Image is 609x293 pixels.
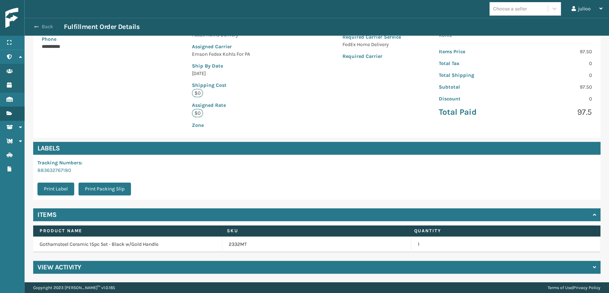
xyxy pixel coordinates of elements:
label: SKU [227,228,401,234]
button: Print Packing Slip [78,183,131,195]
p: Zone [192,121,304,129]
img: logo [5,8,70,28]
p: Assigned Rate [192,101,304,109]
h4: Labels [33,142,600,155]
p: 0 [519,60,592,67]
a: Privacy Policy [573,285,600,290]
p: 0 [519,95,592,103]
a: Terms of Use [548,285,572,290]
p: Shipping Cost [192,81,304,89]
p: 97.5 [519,107,592,118]
h4: View Activity [37,263,81,272]
p: $0 [192,89,203,97]
p: Required Carrier [342,53,401,60]
p: Total Tax [439,60,511,67]
label: Quantity [414,228,588,234]
button: Back [31,24,64,30]
div: | [548,282,600,293]
h4: Items [37,210,57,219]
p: $0 [192,109,203,117]
p: 0 [519,71,592,79]
p: [DATE] [192,70,304,77]
p: Phone [42,35,154,43]
p: Items Price [439,48,511,55]
p: Emson Fedex Kohls For PA [192,50,304,58]
p: Discount [439,95,511,103]
div: Choose a seller [493,5,527,13]
p: Subtotal [439,83,511,91]
td: 1 [411,237,600,252]
h3: Fulfillment Order Details [64,23,139,31]
p: Copyright 2023 [PERSON_NAME]™ v 1.0.185 [33,282,115,293]
a: 883632767180 [37,167,71,173]
p: Ship By Date [192,62,304,70]
p: FedEx Home Delivery [342,41,401,48]
td: Gothamsteel Ceramic 15pc Set - Black w/Gold Handle [33,237,222,252]
button: Print Label [37,183,74,195]
p: Total Paid [439,107,511,118]
p: Total Shipping [439,71,511,79]
span: Tracking Numbers : [37,160,82,166]
p: Required Carrier Service [342,33,401,41]
label: Product Name [40,228,214,234]
p: 97.50 [519,48,592,55]
p: Assigned Carrier [192,43,304,50]
a: 2332MT [229,241,247,248]
p: 97.50 [519,83,592,91]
